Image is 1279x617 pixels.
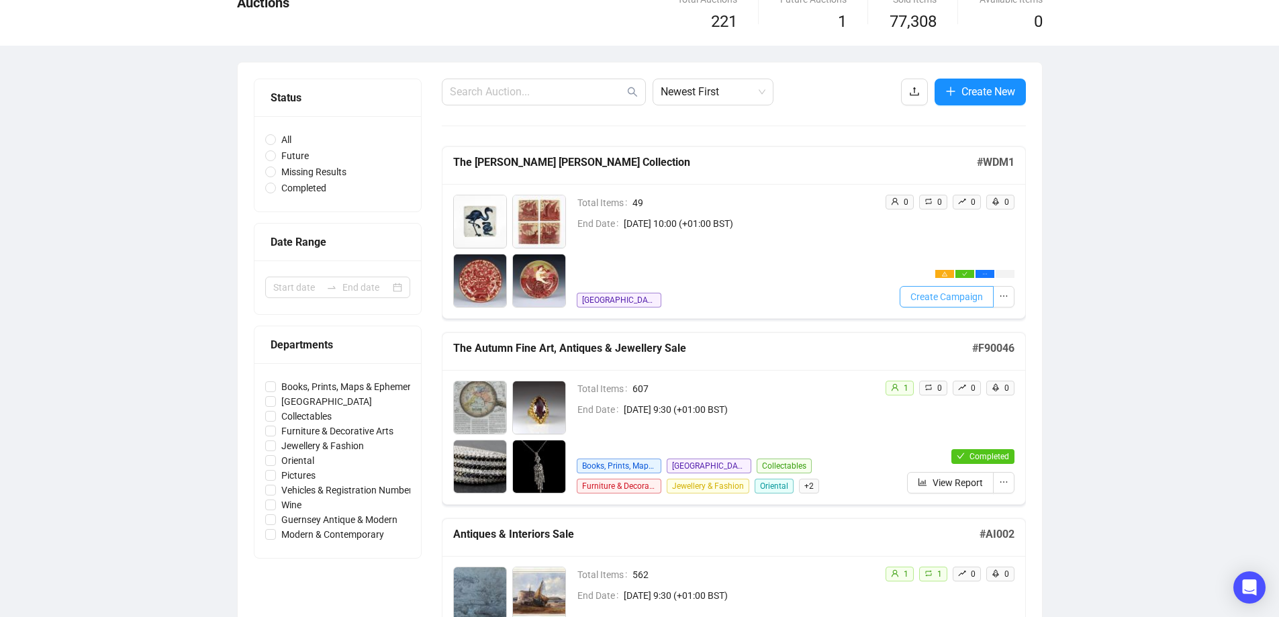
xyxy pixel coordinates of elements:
[1004,569,1009,579] span: 0
[577,402,624,417] span: End Date
[454,440,506,493] img: 3_1.jpg
[904,569,908,579] span: 1
[992,569,1000,577] span: rocket
[992,197,1000,205] span: rocket
[1034,12,1043,31] span: 0
[937,569,942,579] span: 1
[513,440,565,493] img: 4_1.jpg
[937,383,942,393] span: 0
[577,195,632,210] span: Total Items
[442,332,1026,505] a: The Autumn Fine Art, Antiques & Jewellery Sale#F90046Total Items607End Date[DATE] 9:30 (+01:00 BS...
[450,84,624,100] input: Search Auction...
[276,164,352,179] span: Missing Results
[276,438,369,453] span: Jewellery & Fashion
[891,569,899,577] span: user
[918,477,927,487] span: bar-chart
[982,271,988,277] span: ellipsis
[454,381,506,434] img: 1_1.jpg
[276,527,389,542] span: Modern & Contemporary
[454,195,506,248] img: 1_1.jpg
[891,383,899,391] span: user
[961,83,1015,100] span: Create New
[1004,197,1009,207] span: 0
[1004,383,1009,393] span: 0
[904,197,908,207] span: 0
[276,394,377,409] span: [GEOGRAPHIC_DATA]
[276,424,399,438] span: Furniture & Decorative Arts
[453,154,977,171] h5: The [PERSON_NAME] [PERSON_NAME] Collection
[271,89,405,106] div: Status
[577,216,624,231] span: End Date
[972,340,1014,357] h5: # F90046
[276,512,403,527] span: Guernsey Antique & Modern
[958,197,966,205] span: rise
[945,86,956,97] span: plus
[453,526,980,542] h5: Antiques & Interiors Sale
[935,79,1026,105] button: Create New
[838,12,847,31] span: 1
[999,291,1008,301] span: ellipsis
[273,280,321,295] input: Start date
[276,148,314,163] span: Future
[276,453,320,468] span: Oriental
[711,12,737,31] span: 221
[980,526,1014,542] h5: # AI002
[276,483,422,497] span: Vehicles & Registration Numbers
[632,195,874,210] span: 49
[453,340,972,357] h5: The Autumn Fine Art, Antiques & Jewellery Sale
[577,293,661,307] span: [GEOGRAPHIC_DATA]
[513,381,565,434] img: 2_1.jpg
[971,383,976,393] span: 0
[632,567,874,582] span: 562
[577,381,632,396] span: Total Items
[271,336,405,353] div: Departments
[661,79,765,105] span: Newest First
[342,280,390,295] input: End date
[900,286,994,307] button: Create Campaign
[326,282,337,293] span: swap-right
[624,216,874,231] span: [DATE] 10:00 (+01:00 BST)
[632,381,874,396] span: 607
[962,271,967,277] span: check
[910,289,983,304] span: Create Campaign
[1233,571,1266,604] div: Open Intercom Messenger
[276,468,321,483] span: Pictures
[999,477,1008,487] span: ellipsis
[925,197,933,205] span: retweet
[942,271,947,277] span: warning
[909,86,920,97] span: upload
[442,146,1026,319] a: The [PERSON_NAME] [PERSON_NAME] Collection#WDM1Total Items49End Date[DATE] 10:00 (+01:00 BST)[GEO...
[276,497,307,512] span: Wine
[971,197,976,207] span: 0
[271,234,405,250] div: Date Range
[513,195,565,248] img: 2_1.jpg
[577,567,632,582] span: Total Items
[276,132,297,147] span: All
[513,254,565,307] img: 4_1.jpg
[969,452,1009,461] span: Completed
[907,472,994,493] button: View Report
[755,479,794,493] span: Oriental
[891,197,899,205] span: user
[454,254,506,307] img: 3_1.jpg
[977,154,1014,171] h5: # WDM1
[667,459,751,473] span: [GEOGRAPHIC_DATA]
[624,588,874,603] span: [DATE] 9:30 (+01:00 BST)
[904,383,908,393] span: 1
[890,9,937,35] span: 77,308
[958,569,966,577] span: rise
[957,452,965,460] span: check
[757,459,812,473] span: Collectables
[925,383,933,391] span: retweet
[577,588,624,603] span: End Date
[971,569,976,579] span: 0
[276,181,332,195] span: Completed
[624,402,874,417] span: [DATE] 9:30 (+01:00 BST)
[627,87,638,97] span: search
[799,479,819,493] span: + 2
[958,383,966,391] span: rise
[276,409,337,424] span: Collectables
[276,379,422,394] span: Books, Prints, Maps & Ephemera
[933,475,983,490] span: View Report
[577,479,661,493] span: Furniture & Decorative Arts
